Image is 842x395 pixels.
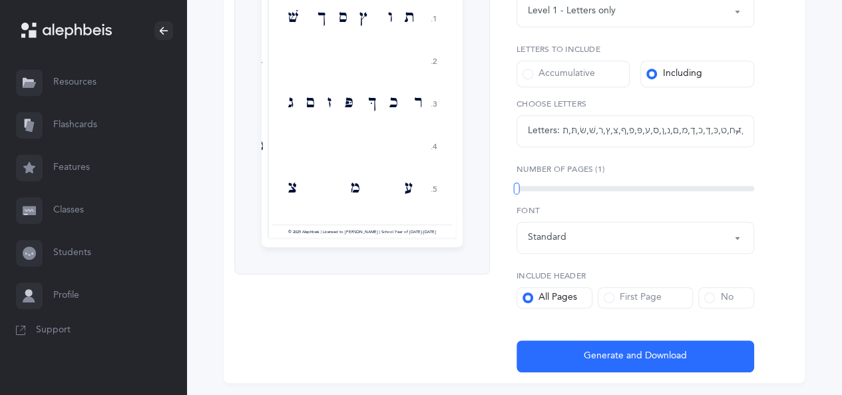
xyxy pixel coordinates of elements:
[528,4,616,18] div: Level 1 - Letters only
[517,98,754,110] label: Choose letters
[517,340,754,372] button: Generate and Download
[704,291,733,304] div: No
[517,43,754,55] label: Letters to include
[528,124,562,138] div: Letters:
[523,67,595,81] div: Accumulative
[517,163,754,175] label: Number of Pages (1)
[528,230,566,244] div: Standard
[36,324,71,337] span: Support
[604,291,662,304] div: First Page
[523,291,577,304] div: All Pages
[646,67,702,81] div: Including
[517,204,754,216] label: Font
[517,270,754,282] label: Include Header
[584,349,687,363] span: Generate and Download
[562,124,743,138] div: בּ , ב , ג , ד , ו , ז , ח , ט , כּ , ךּ , כ , ך , מ , ם , נ , ן , ס , ע , פּ , פ , ף , צ , ץ , ר...
[517,115,754,147] button: בּ, ב, ג, ד, ו, ז, ח, ט, כּ, ךּ, כ, ך, מ, ם, נ, ן, ס, ע, פּ, פ, ף, צ, ץ, ר, שׁ, שׂ, תּ, ת
[517,222,754,254] button: Standard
